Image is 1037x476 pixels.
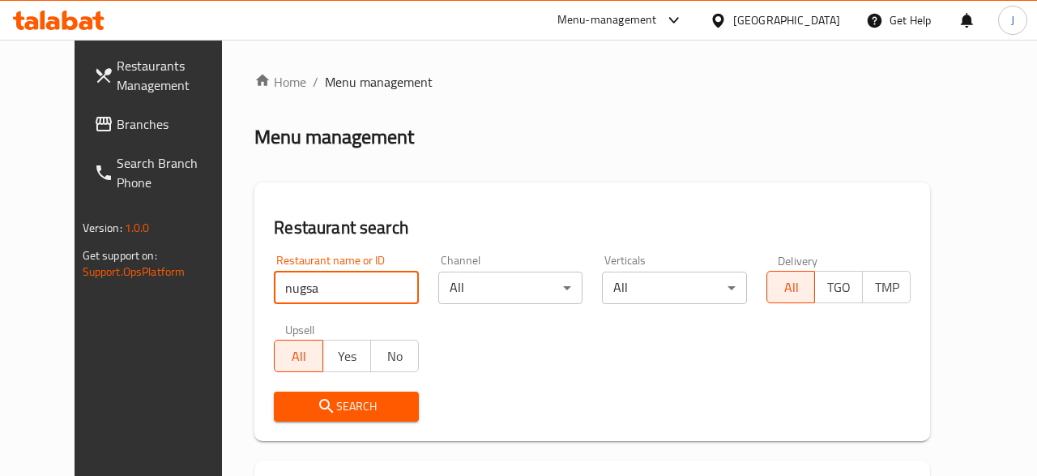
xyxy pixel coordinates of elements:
button: All [274,340,322,372]
span: TGO [821,276,856,299]
span: TMP [869,276,904,299]
div: [GEOGRAPHIC_DATA] [733,11,840,29]
span: Version: [83,217,122,238]
h2: Restaurant search [274,216,911,240]
label: Delivery [778,255,818,266]
span: Yes [330,345,365,368]
div: Menu-management [557,11,657,30]
span: All [774,276,809,299]
button: Yes [322,340,371,372]
label: Upsell [285,324,315,335]
span: 1.0.0 [125,217,150,238]
span: Branches [117,114,235,134]
div: All [438,272,583,304]
button: All [766,271,815,303]
input: Search for restaurant name or ID.. [274,272,419,304]
button: No [370,340,419,372]
span: All [281,345,316,368]
nav: breadcrumb [254,72,930,92]
a: Branches [81,105,248,144]
span: J [1011,11,1014,29]
span: Menu management [325,72,433,92]
h2: Menu management [254,124,414,150]
span: Restaurants Management [117,56,235,95]
a: Support.OpsPlatform [83,261,186,282]
li: / [313,72,318,92]
button: Search [274,392,419,422]
span: No [378,345,412,368]
button: TGO [814,271,863,303]
div: All [602,272,747,304]
a: Restaurants Management [81,46,248,105]
a: Home [254,72,306,92]
span: Get support on: [83,245,157,266]
span: Search [287,397,406,417]
button: TMP [862,271,911,303]
a: Search Branch Phone [81,144,248,202]
span: Search Branch Phone [117,153,235,192]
